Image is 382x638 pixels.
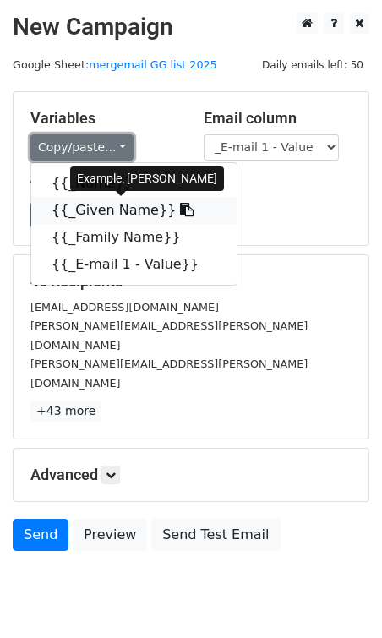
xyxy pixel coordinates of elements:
a: Send Test Email [151,519,280,551]
a: {{_E-mail 1 - Value}} [31,251,237,278]
div: Example: [PERSON_NAME] [70,166,224,191]
a: mergemail GG list 2025 [89,58,217,71]
small: [PERSON_NAME][EMAIL_ADDRESS][PERSON_NAME][DOMAIN_NAME] [30,357,308,390]
h5: Advanced [30,466,352,484]
h5: Email column [204,109,352,128]
a: Preview [73,519,147,551]
small: Google Sheet: [13,58,217,71]
a: Copy/paste... [30,134,134,161]
a: {{_Family Name}} [31,224,237,251]
a: +43 more [30,401,101,422]
small: [EMAIL_ADDRESS][DOMAIN_NAME] [30,301,219,314]
h5: Variables [30,109,178,128]
h2: New Campaign [13,13,369,41]
a: {{_Name}} [31,170,237,197]
iframe: Chat Widget [297,557,382,638]
a: Daily emails left: 50 [256,58,369,71]
small: [PERSON_NAME][EMAIL_ADDRESS][PERSON_NAME][DOMAIN_NAME] [30,319,308,352]
a: Send [13,519,68,551]
span: Daily emails left: 50 [256,56,369,74]
a: {{_Given Name}} [31,197,237,224]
